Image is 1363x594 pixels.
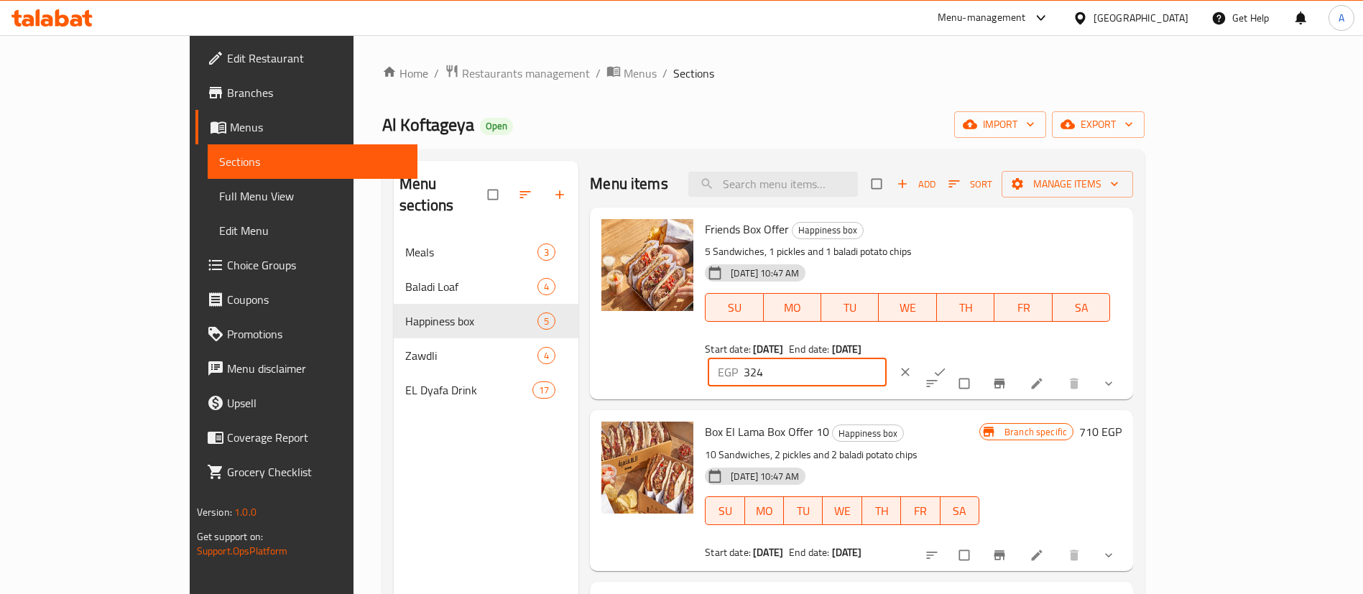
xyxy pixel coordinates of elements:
[673,65,714,82] span: Sections
[744,358,887,386] input: Please enter price
[705,446,979,464] p: 10 Sandwiches, 2 pickles and 2 baladi potato chips
[832,424,904,442] div: Happiness box
[394,269,578,304] div: Baladi Loaf4
[382,64,1145,83] nav: breadcrumb
[405,278,537,295] div: Baladi Loaf
[538,280,555,294] span: 4
[827,297,873,318] span: TU
[945,173,996,195] button: Sort
[537,347,555,364] div: items
[705,496,744,525] button: SU
[195,75,417,110] a: Branches
[382,108,474,141] span: Al Koftageya
[1079,422,1122,442] h6: 710 EGP
[394,235,578,269] div: Meals3
[662,65,667,82] li: /
[195,386,417,420] a: Upsell
[479,181,509,208] span: Select all sections
[916,539,951,571] button: sort-choices
[596,65,601,82] li: /
[711,297,757,318] span: SU
[705,340,751,358] span: Start date:
[1053,293,1110,322] button: SA
[954,111,1046,138] button: import
[394,304,578,338] div: Happiness box5
[230,119,406,136] span: Menus
[1101,548,1116,562] svg: Show Choices
[938,9,1026,27] div: Menu-management
[544,179,578,210] button: Add section
[890,356,924,388] button: clear
[823,496,861,525] button: WE
[399,173,488,216] h2: Menu sections
[1093,368,1127,399] button: show more
[764,293,821,322] button: MO
[480,120,513,132] span: Open
[405,243,537,261] span: Meals
[966,116,1035,134] span: import
[195,248,417,282] a: Choice Groups
[219,153,406,170] span: Sections
[789,543,829,562] span: End date:
[1030,548,1047,562] a: Edit menu item
[538,246,555,259] span: 3
[863,170,893,198] span: Select section
[394,229,578,413] nav: Menu sections
[434,65,439,82] li: /
[234,503,257,521] span: 1.0.0
[901,496,940,525] button: FR
[907,501,934,521] span: FR
[948,176,992,192] span: Sort
[590,173,668,195] h2: Menu items
[219,187,406,205] span: Full Menu View
[688,172,858,197] input: search
[1058,368,1093,399] button: delete
[195,110,417,144] a: Menus
[1000,297,1046,318] span: FR
[751,501,778,521] span: MO
[227,429,406,446] span: Coverage Report
[197,542,288,560] a: Support.OpsPlatform
[937,293,994,322] button: TH
[705,218,789,240] span: Friends Box Offer
[195,317,417,351] a: Promotions
[705,243,1110,261] p: 5 Sandwiches, 1 pickles and 1 baladi potato chips
[227,360,406,377] span: Menu disclaimer
[705,293,763,322] button: SU
[939,173,1002,195] span: Sort items
[821,293,879,322] button: TU
[208,179,417,213] a: Full Menu View
[208,213,417,248] a: Edit Menu
[832,543,862,562] b: [DATE]
[1058,539,1093,571] button: delete
[943,297,989,318] span: TH
[711,501,739,521] span: SU
[537,278,555,295] div: items
[394,373,578,407] div: EL Dyafa Drink17
[1002,171,1133,198] button: Manage items
[753,340,783,358] b: [DATE]
[227,463,406,481] span: Grocery Checklist
[793,222,863,238] span: Happiness box
[197,503,232,521] span: Version:
[537,243,555,261] div: items
[509,179,544,210] span: Sort sections
[462,65,590,82] span: Restaurants management
[219,222,406,239] span: Edit Menu
[725,470,805,483] span: [DATE] 10:47 AM
[227,256,406,274] span: Choice Groups
[197,527,263,546] span: Get support on:
[208,144,417,179] a: Sections
[725,266,805,280] span: [DATE] 10:47 AM
[538,315,555,328] span: 5
[1101,376,1116,391] svg: Show Choices
[828,501,856,521] span: WE
[1063,116,1133,134] span: export
[405,347,537,364] span: Zawdli
[405,312,537,330] span: Happiness box
[227,325,406,343] span: Promotions
[601,219,693,311] img: Friends Box Offer
[624,65,657,82] span: Menus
